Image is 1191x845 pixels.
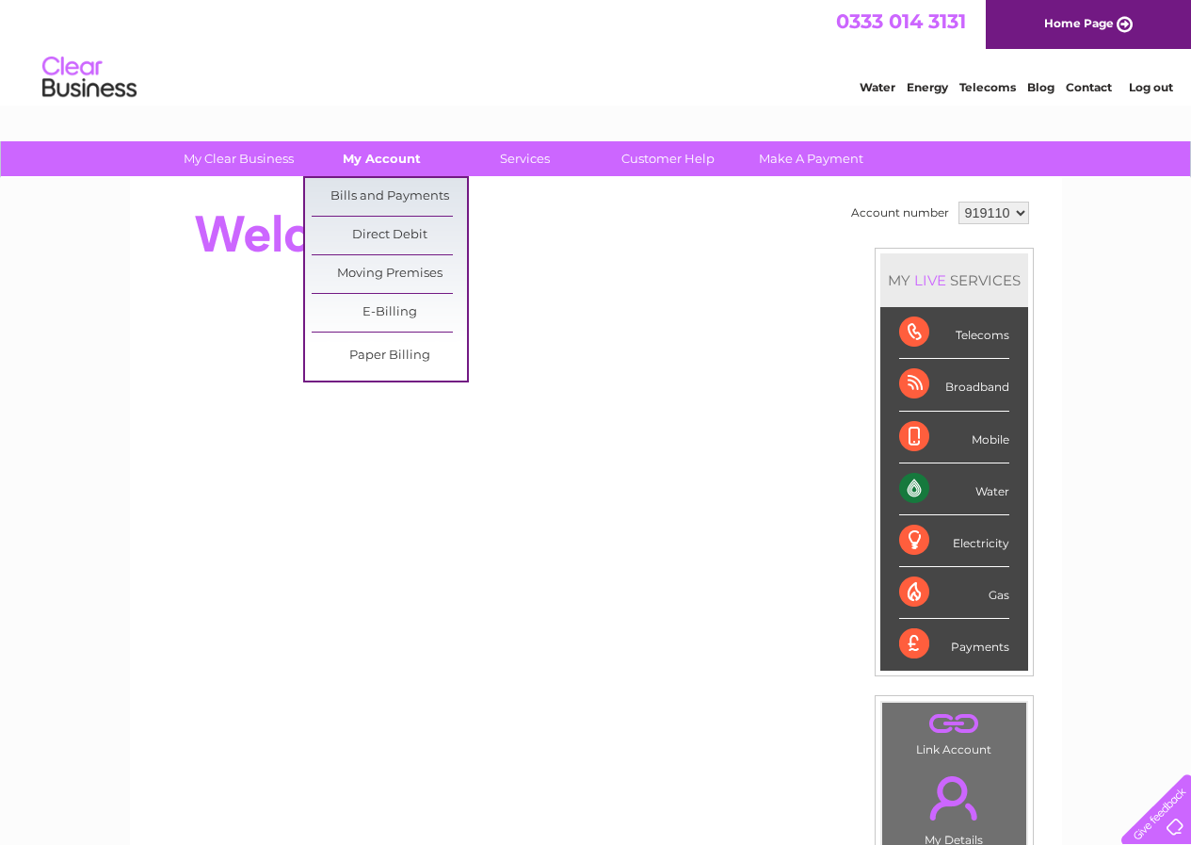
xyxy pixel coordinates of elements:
[312,294,467,332] a: E-Billing
[1129,80,1173,94] a: Log out
[959,80,1016,94] a: Telecoms
[899,515,1009,567] div: Electricity
[836,9,966,33] a: 0333 014 3131
[304,141,459,176] a: My Account
[899,567,1009,619] div: Gas
[1066,80,1112,94] a: Contact
[846,197,954,229] td: Account number
[41,49,137,106] img: logo.png
[887,707,1022,740] a: .
[907,80,948,94] a: Energy
[152,10,1041,91] div: Clear Business is a trading name of Verastar Limited (registered in [GEOGRAPHIC_DATA] No. 3667643...
[899,619,1009,670] div: Payments
[899,412,1009,463] div: Mobile
[880,253,1028,307] div: MY SERVICES
[312,217,467,254] a: Direct Debit
[860,80,895,94] a: Water
[312,178,467,216] a: Bills and Payments
[899,359,1009,411] div: Broadband
[910,271,950,289] div: LIVE
[887,765,1022,831] a: .
[590,141,746,176] a: Customer Help
[161,141,316,176] a: My Clear Business
[733,141,889,176] a: Make A Payment
[1027,80,1054,94] a: Blog
[312,337,467,375] a: Paper Billing
[881,702,1027,761] td: Link Account
[312,255,467,293] a: Moving Premises
[447,141,603,176] a: Services
[899,463,1009,515] div: Water
[899,307,1009,359] div: Telecoms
